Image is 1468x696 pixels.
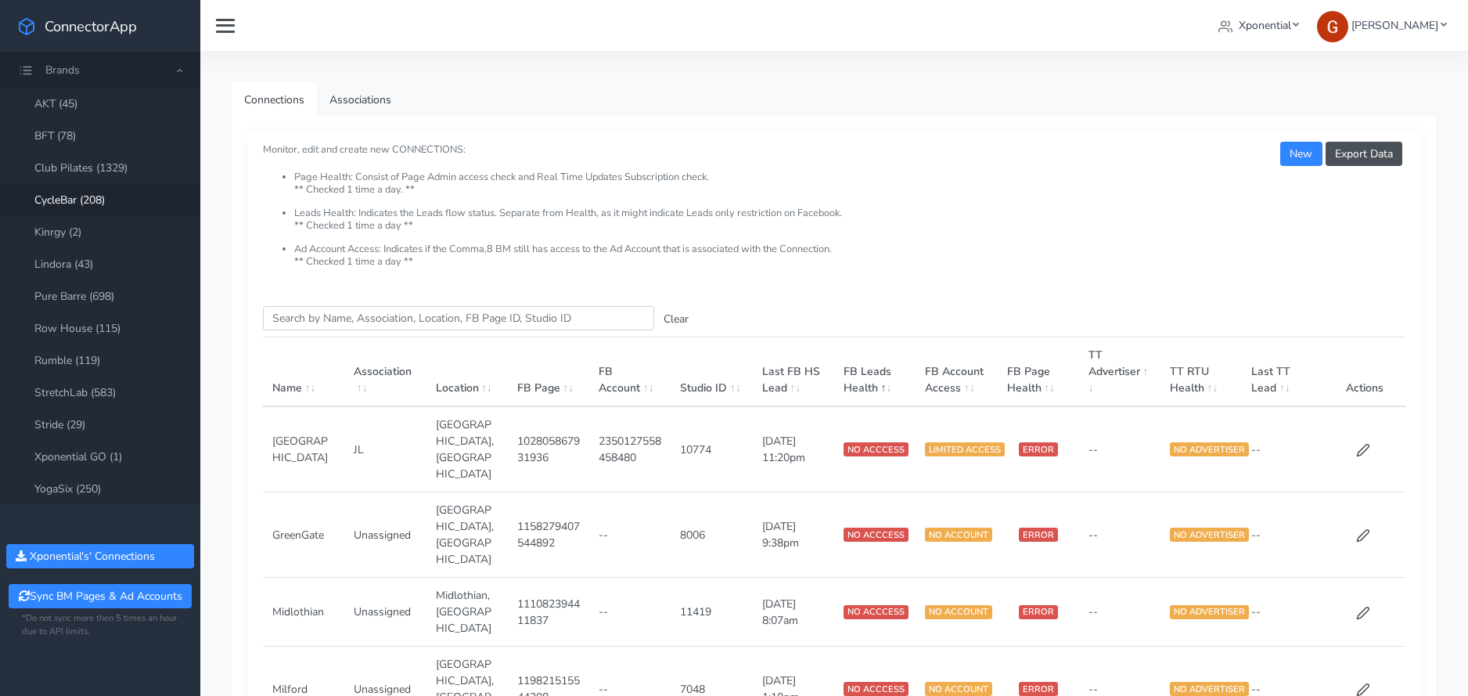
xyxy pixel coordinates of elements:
th: Last FB HS Lead [753,337,834,407]
button: Export Data [1326,142,1402,166]
td: [DATE] 11:20pm [753,406,834,492]
a: Xponential [1212,11,1305,40]
li: Ad Account Access: Indicates if the Comma,8 BM still has access to the Ad Account that is associa... [294,243,1405,268]
td: JL [344,406,426,492]
span: LIMITED ACCESS [925,442,1005,456]
button: Sync BM Pages & Ad Accounts [9,584,191,608]
input: enter text you want to search [263,306,654,330]
td: [GEOGRAPHIC_DATA],[GEOGRAPHIC_DATA] [426,492,508,578]
span: NO ACCCESS [844,682,909,696]
button: New [1280,142,1322,166]
td: 102805867931936 [508,406,589,492]
span: ConnectorApp [45,16,137,36]
th: FB Account Access [916,337,997,407]
td: -- [1242,578,1323,647]
th: FB Page Health [998,337,1079,407]
span: NO ACCCESS [844,442,909,456]
td: -- [589,492,671,578]
td: [GEOGRAPHIC_DATA],[GEOGRAPHIC_DATA] [426,406,508,492]
td: 111082394411837 [508,578,589,647]
th: Association [344,337,426,407]
a: Associations [317,82,404,117]
th: Actions [1324,337,1405,407]
span: NO ACCOUNT [925,682,992,696]
td: 8006 [671,492,752,578]
td: -- [1079,578,1160,647]
td: GreenGate [263,492,344,578]
button: Xponential's' Connections [6,544,194,568]
th: Name [263,337,344,407]
span: [PERSON_NAME] [1351,18,1438,33]
td: 10774 [671,406,752,492]
li: Leads Health: Indicates the Leads flow status. Separate from Health, as it might indicate Leads o... [294,207,1405,243]
th: FB Page [508,337,589,407]
th: TT Advertiser [1079,337,1160,407]
td: [DATE] 9:38pm [753,492,834,578]
span: ERROR [1019,442,1058,456]
span: NO ADVERTISER [1170,682,1249,696]
span: NO ACCCESS [844,528,909,542]
span: Brands [45,63,80,78]
span: NO ADVERTISER [1170,605,1249,619]
a: [PERSON_NAME] [1311,11,1452,40]
span: NO ADVERTISER [1170,442,1249,456]
span: NO ACCCESS [844,605,909,619]
td: 11419 [671,578,752,647]
span: NO ADVERTISER [1170,528,1249,542]
td: 2350127558458480 [589,406,671,492]
span: NO ACCOUNT [925,605,992,619]
small: *Do not sync more then 5 times an hour due to API limits. [22,612,178,639]
td: -- [1079,406,1160,492]
td: -- [1242,406,1323,492]
span: ERROR [1019,528,1058,542]
span: ERROR [1019,605,1058,619]
li: Page Health: Consist of Page Admin access check and Real Time Updates Subscription check. ** Chec... [294,171,1405,207]
th: TT RTU Health [1160,337,1242,407]
td: -- [1079,492,1160,578]
td: Unassigned [344,578,426,647]
td: [DATE] 8:07am [753,578,834,647]
span: NO ACCOUNT [925,528,992,542]
td: Midlothian [263,578,344,647]
th: Last TT Lead [1242,337,1323,407]
th: FB Account [589,337,671,407]
span: ERROR [1019,682,1058,696]
td: [GEOGRAPHIC_DATA] [263,406,344,492]
img: Greg Clemmons [1317,11,1348,42]
span: Xponential [1239,18,1291,33]
button: Clear [654,307,698,331]
td: -- [1242,492,1323,578]
td: 1158279407544892 [508,492,589,578]
th: Studio ID [671,337,752,407]
th: Location [426,337,508,407]
td: Unassigned [344,492,426,578]
td: Midlothian,[GEOGRAPHIC_DATA] [426,578,508,647]
td: -- [589,578,671,647]
a: Connections [232,82,317,117]
small: Monitor, edit and create new CONNECTIONS: [263,130,1405,268]
th: FB Leads Health [834,337,916,407]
